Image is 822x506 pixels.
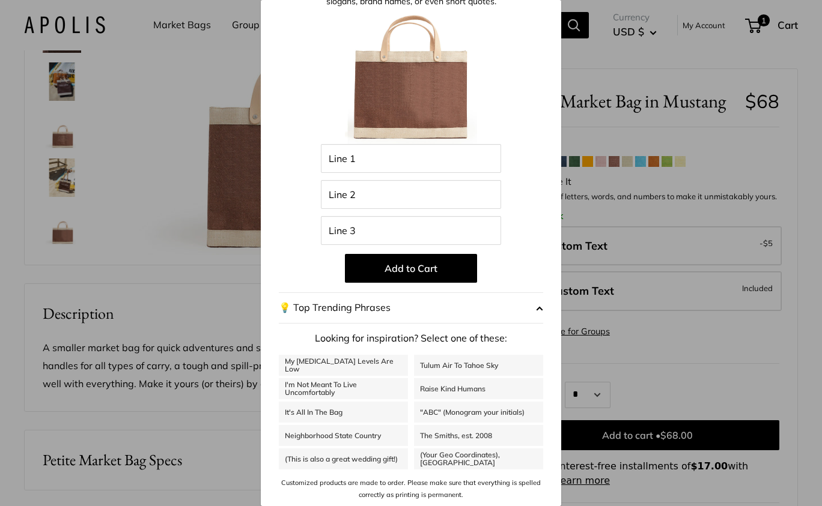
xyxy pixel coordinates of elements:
[345,12,477,144] img: 1_APOLIS-MUSTANG-035-CUST.jpg
[414,402,543,423] a: "ABC" (Monogram your initials)
[279,477,543,501] p: Customized products are made to order. Please make sure that everything is spelled correctly as p...
[414,355,543,376] a: Tulum Air To Tahoe Sky
[345,254,477,283] button: Add to Cart
[279,355,408,376] a: My [MEDICAL_DATA] Levels Are Low
[414,448,543,469] a: (Your Geo Coordinates), [GEOGRAPHIC_DATA]
[279,425,408,446] a: Neighborhood State Country
[279,292,543,324] button: 💡 Top Trending Phrases
[279,448,408,469] a: (This is also a great wedding gift!)
[279,378,408,399] a: I'm Not Meant To Live Uncomfortably
[279,330,543,348] p: Looking for inspiration? Select one of these:
[414,378,543,399] a: Raise Kind Humans
[279,402,408,423] a: It's All In The Bag
[414,425,543,446] a: The Smiths, est. 2008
